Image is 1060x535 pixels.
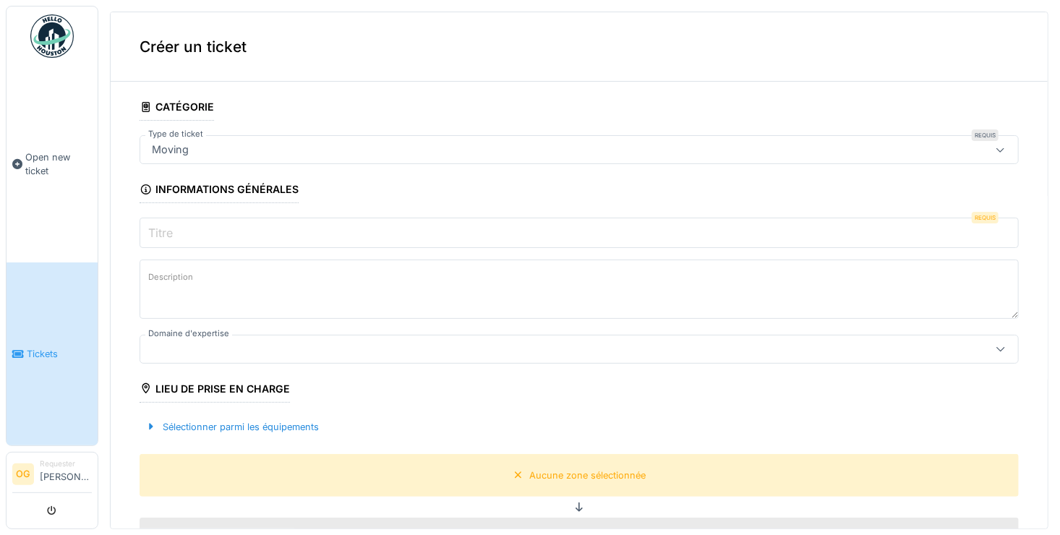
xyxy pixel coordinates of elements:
[25,150,92,178] span: Open new ticket
[140,96,214,121] div: Catégorie
[140,378,290,403] div: Lieu de prise en charge
[145,128,206,140] label: Type de ticket
[27,347,92,361] span: Tickets
[145,328,232,340] label: Domaine d'expertise
[145,268,196,286] label: Description
[7,262,98,445] a: Tickets
[12,463,34,485] li: OG
[146,142,195,158] div: Moving
[40,458,92,489] li: [PERSON_NAME]
[972,129,999,141] div: Requis
[972,212,999,223] div: Requis
[7,66,98,262] a: Open new ticket
[145,224,176,241] label: Titre
[40,458,92,469] div: Requester
[111,12,1048,82] div: Créer un ticket
[30,14,74,58] img: Badge_color-CXgf-gQk.svg
[530,468,646,482] div: Aucune zone sélectionnée
[140,179,299,203] div: Informations générales
[12,458,92,493] a: OG Requester[PERSON_NAME]
[140,417,325,437] div: Sélectionner parmi les équipements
